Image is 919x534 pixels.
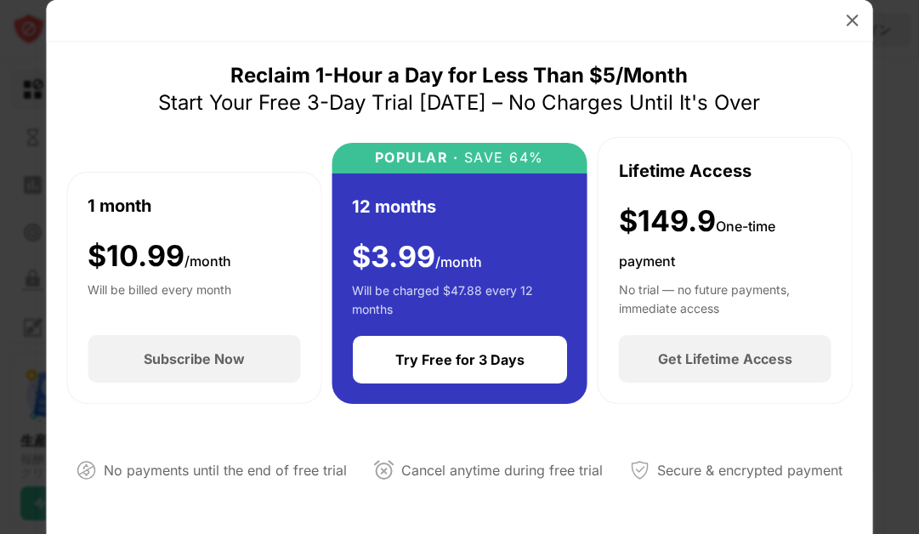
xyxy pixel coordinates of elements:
div: 12 months [352,194,436,219]
img: cancel-anytime [374,460,394,480]
div: No trial — no future payments, immediate access [619,281,831,315]
span: /month [184,253,231,270]
div: $ 3.99 [352,240,482,275]
div: 1 month [88,193,151,219]
span: One-time payment [619,218,775,270]
div: Will be billed every month [88,281,231,315]
div: Secure & encrypted payment [657,458,842,483]
div: No payments until the end of free trial [104,458,347,483]
span: /month [435,253,482,270]
img: not-paying [77,460,97,480]
div: Will be charged $47.88 every 12 months [352,281,566,315]
div: POPULAR · [375,150,459,166]
img: secured-payment [630,460,650,480]
div: Reclaim 1-Hour a Day for Less Than $5/Month [230,62,688,89]
div: $ 10.99 [88,239,231,274]
div: Start Your Free 3-Day Trial [DATE] – No Charges Until It's Over [158,89,760,116]
div: SAVE 64% [458,150,544,166]
div: Try Free for 3 Days [394,351,524,368]
div: Lifetime Access [619,158,752,184]
div: Get Lifetime Access [658,350,792,367]
div: Subscribe Now [144,350,245,367]
div: $149.9 [619,204,831,274]
div: Cancel anytime during free trial [401,458,603,483]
